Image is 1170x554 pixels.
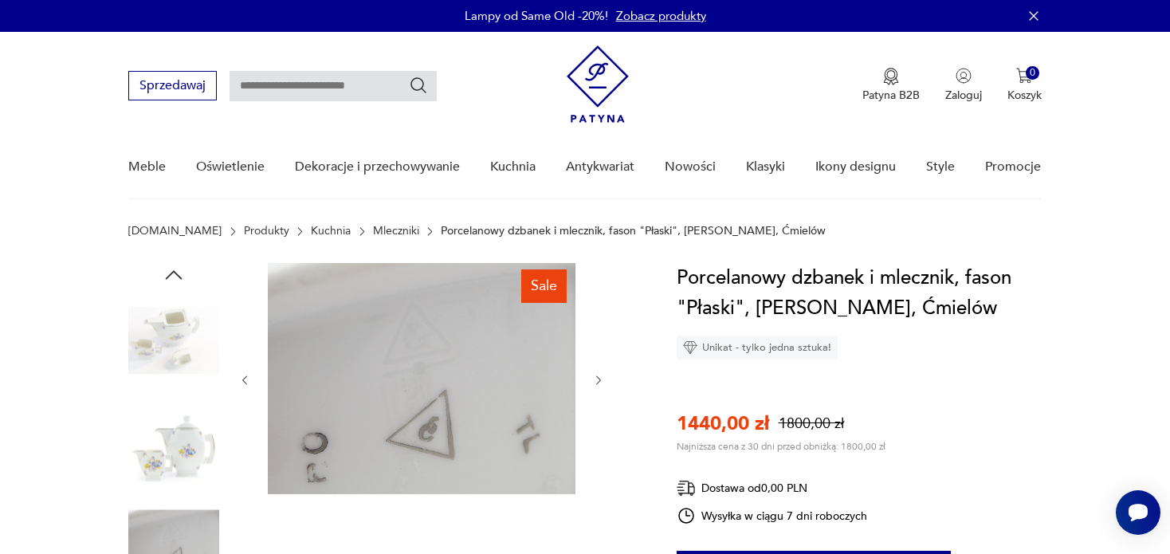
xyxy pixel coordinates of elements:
p: Porcelanowy dzbanek i mlecznik, fason "Płaski", [PERSON_NAME], Ćmielów [441,225,826,238]
button: Patyna B2B [862,68,920,103]
a: Zobacz produkty [616,8,706,24]
p: Lampy od Same Old -20%! [465,8,608,24]
a: Style [926,136,955,198]
img: Ikona dostawy [677,478,696,498]
p: Patyna B2B [862,88,920,103]
button: 0Koszyk [1007,68,1042,103]
p: 1440,00 zł [677,411,769,437]
a: Dekoracje i przechowywanie [295,136,460,198]
a: Mleczniki [373,225,419,238]
p: Koszyk [1007,88,1042,103]
button: Zaloguj [945,68,982,103]
a: Sprzedawaj [128,81,217,92]
a: Ikona medaluPatyna B2B [862,68,920,103]
img: Zdjęcie produktu Porcelanowy dzbanek i mlecznik, fason "Płaski", Art Deco, Ćmielów [268,263,575,494]
img: Zdjęcie produktu Porcelanowy dzbanek i mlecznik, fason "Płaski", Art Deco, Ćmielów [128,397,219,488]
a: Kuchnia [311,225,351,238]
img: Ikona koszyka [1016,68,1032,84]
p: 1800,00 zł [779,414,844,434]
div: 0 [1026,66,1039,80]
h1: Porcelanowy dzbanek i mlecznik, fason "Płaski", [PERSON_NAME], Ćmielów [677,263,1042,324]
button: Sprzedawaj [128,71,217,100]
img: Zdjęcie produktu Porcelanowy dzbanek i mlecznik, fason "Płaski", Art Deco, Ćmielów [128,295,219,386]
div: Dostawa od 0,00 PLN [677,478,868,498]
a: [DOMAIN_NAME] [128,225,222,238]
a: Produkty [244,225,289,238]
iframe: Smartsupp widget button [1116,490,1160,535]
a: Antykwariat [566,136,634,198]
div: Sale [521,269,567,303]
a: Meble [128,136,166,198]
p: Najniższa cena z 30 dni przed obniżką: 1800,00 zł [677,440,885,453]
img: Ikona diamentu [683,340,697,355]
a: Kuchnia [490,136,536,198]
div: Wysyłka w ciągu 7 dni roboczych [677,506,868,525]
div: Unikat - tylko jedna sztuka! [677,336,838,360]
a: Oświetlenie [196,136,265,198]
img: Ikonka użytkownika [956,68,972,84]
img: Patyna - sklep z meblami i dekoracjami vintage [567,45,629,123]
button: Szukaj [409,76,428,95]
a: Ikony designu [815,136,896,198]
a: Promocje [985,136,1041,198]
img: Ikona medalu [883,68,899,85]
p: Zaloguj [945,88,982,103]
a: Klasyki [746,136,785,198]
a: Nowości [665,136,716,198]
